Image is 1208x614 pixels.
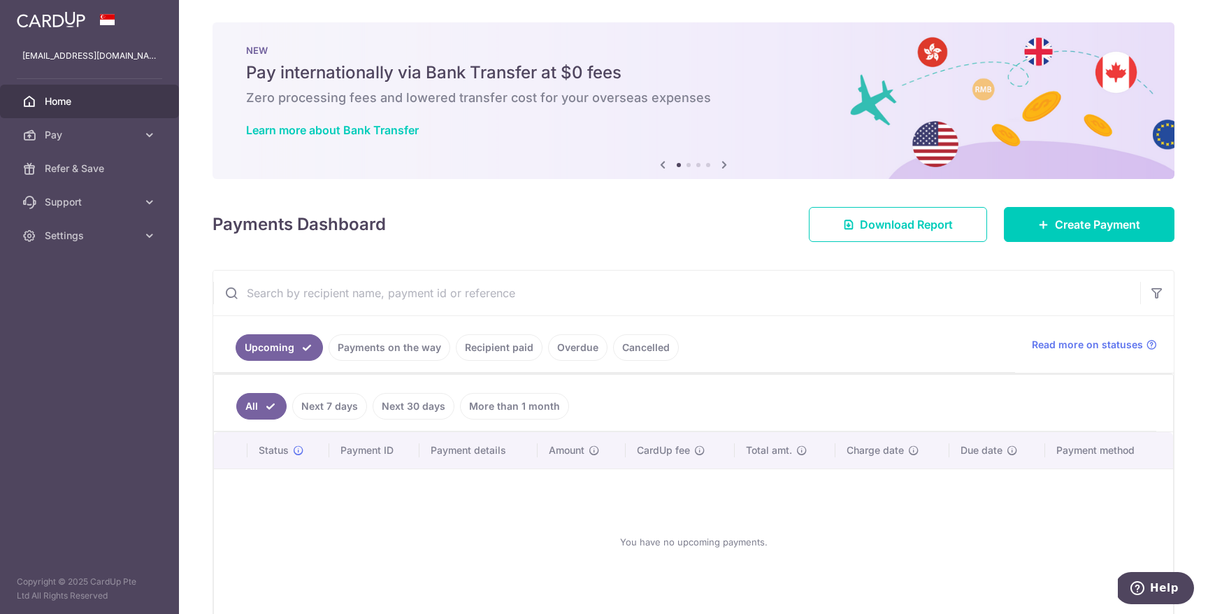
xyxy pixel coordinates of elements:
iframe: Opens a widget where you can find more information [1118,572,1194,607]
div: You have no upcoming payments. [231,480,1156,604]
span: Settings [45,229,137,243]
span: Amount [549,443,584,457]
span: Total amt. [746,443,792,457]
span: CardUp fee [637,443,690,457]
span: Due date [961,443,1002,457]
span: Home [45,94,137,108]
span: Support [45,195,137,209]
a: All [236,393,287,420]
h6: Zero processing fees and lowered transfer cost for your overseas expenses [246,90,1141,106]
a: Recipient paid [456,334,542,361]
th: Payment details [419,432,537,469]
span: Pay [45,128,137,142]
img: Bank transfer banner [213,22,1174,179]
img: CardUp [17,11,85,28]
h4: Payments Dashboard [213,212,386,237]
a: More than 1 month [460,393,569,420]
span: Refer & Save [45,162,137,176]
span: Status [259,443,289,457]
input: Search by recipient name, payment id or reference [213,271,1140,315]
a: Read more on statuses [1032,338,1157,352]
a: Payments on the way [329,334,450,361]
th: Payment method [1045,432,1173,469]
p: [EMAIL_ADDRESS][DOMAIN_NAME] [22,49,157,63]
a: Overdue [548,334,607,361]
a: Download Report [809,207,987,242]
a: Create Payment [1004,207,1174,242]
a: Next 7 days [292,393,367,420]
span: Charge date [847,443,904,457]
a: Next 30 days [373,393,454,420]
span: Read more on statuses [1032,338,1143,352]
h5: Pay internationally via Bank Transfer at $0 fees [246,62,1141,84]
p: NEW [246,45,1141,56]
a: Upcoming [236,334,323,361]
span: Download Report [860,216,953,233]
span: Create Payment [1055,216,1140,233]
a: Learn more about Bank Transfer [246,123,419,137]
a: Cancelled [613,334,679,361]
th: Payment ID [329,432,420,469]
